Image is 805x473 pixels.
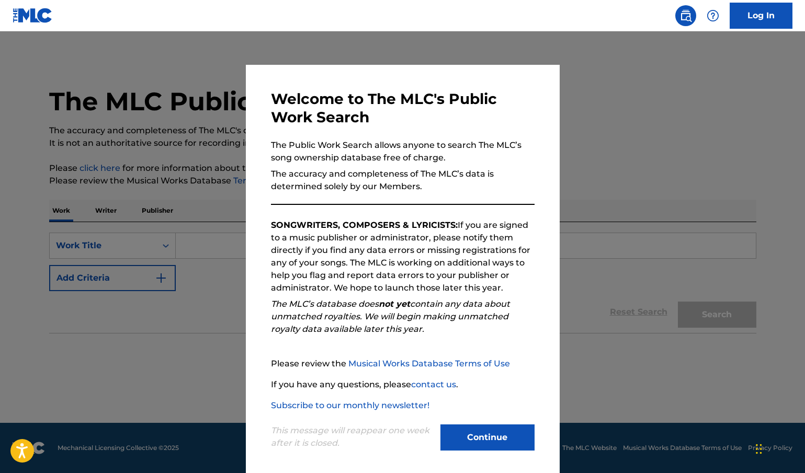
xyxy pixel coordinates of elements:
p: If you are signed to a music publisher or administrator, please notify them directly if you find ... [271,219,535,294]
em: The MLC’s database does contain any data about unmatched royalties. We will begin making unmatche... [271,299,510,334]
p: The accuracy and completeness of The MLC’s data is determined solely by our Members. [271,168,535,193]
a: Musical Works Database Terms of Use [348,359,510,368]
img: search [679,9,692,22]
a: Public Search [675,5,696,26]
h3: Welcome to The MLC's Public Work Search [271,90,535,126]
iframe: Chat Widget [753,423,805,473]
a: contact us [411,379,456,389]
p: If you have any questions, please . [271,378,535,391]
p: Please review the [271,357,535,370]
div: Help [702,5,723,26]
img: MLC Logo [13,8,53,23]
a: Log In [730,3,792,29]
strong: SONGWRITERS, COMPOSERS & LYRICISTS: [271,220,458,230]
p: This message will reappear one week after it is closed. [271,424,434,449]
button: Continue [440,424,535,451]
img: help [707,9,719,22]
div: Drag [756,433,762,465]
strong: not yet [379,299,410,309]
p: The Public Work Search allows anyone to search The MLC’s song ownership database free of charge. [271,139,535,164]
a: Subscribe to our monthly newsletter! [271,400,429,410]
